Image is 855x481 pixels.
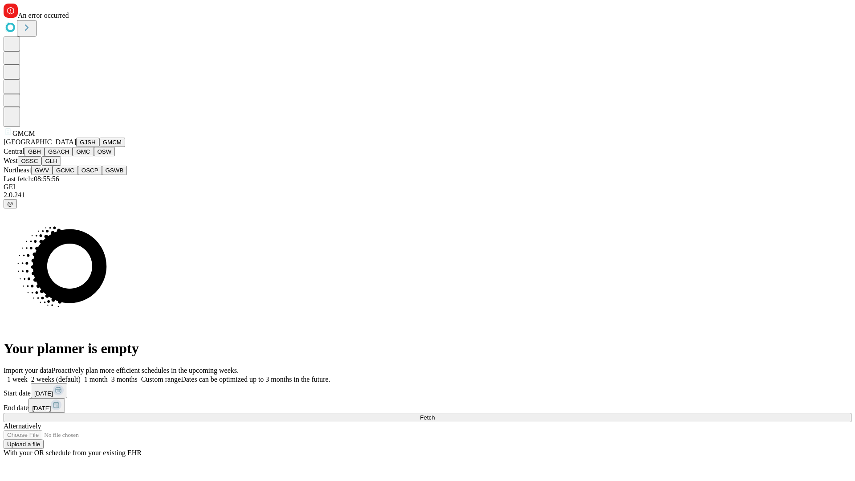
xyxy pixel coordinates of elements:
span: [GEOGRAPHIC_DATA] [4,138,76,146]
button: GWV [31,166,53,175]
span: 1 week [7,375,28,383]
button: GSACH [45,147,73,156]
span: Proactively plan more efficient schedules in the upcoming weeks. [52,367,239,374]
span: GMCM [12,130,35,137]
span: Custom range [141,375,181,383]
span: Dates can be optimized up to 3 months in the future. [181,375,330,383]
span: Import your data [4,367,52,374]
button: GJSH [76,138,99,147]
button: [DATE] [31,383,67,398]
button: @ [4,199,17,208]
button: GCMC [53,166,78,175]
button: GMC [73,147,94,156]
span: An error occurred [18,12,69,19]
h1: Your planner is empty [4,340,851,357]
span: Last fetch: 08:55:56 [4,175,59,183]
span: Northeast [4,166,31,174]
button: OSSC [18,156,42,166]
span: 3 months [111,375,138,383]
button: OSCP [78,166,102,175]
span: 1 month [84,375,108,383]
div: End date [4,398,851,413]
button: Upload a file [4,440,44,449]
span: 2 weeks (default) [31,375,81,383]
span: Fetch [420,414,435,421]
div: GEI [4,183,851,191]
button: GSWB [102,166,127,175]
button: GBH [24,147,45,156]
span: [DATE] [34,390,53,397]
div: Start date [4,383,851,398]
span: @ [7,200,13,207]
button: GLH [41,156,61,166]
button: Fetch [4,413,851,422]
span: With your OR schedule from your existing EHR [4,449,142,457]
button: [DATE] [28,398,65,413]
span: West [4,157,18,164]
span: Central [4,147,24,155]
div: 2.0.241 [4,191,851,199]
button: GMCM [99,138,125,147]
span: [DATE] [32,405,51,412]
button: OSW [94,147,115,156]
span: Alternatively [4,422,41,430]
